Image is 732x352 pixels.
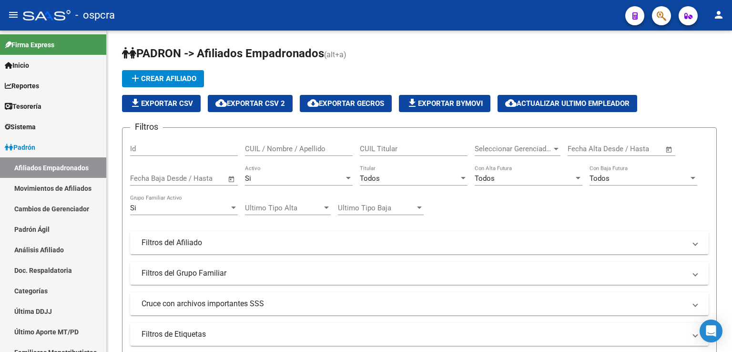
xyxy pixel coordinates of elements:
mat-icon: cloud_download [505,97,517,109]
button: Exportar CSV [122,95,201,112]
mat-expansion-panel-header: Filtros del Afiliado [130,231,709,254]
input: Fecha fin [615,145,661,153]
span: Ultimo Tipo Alta [245,204,322,212]
mat-icon: cloud_download [307,97,319,109]
div: Open Intercom Messenger [700,320,722,342]
mat-expansion-panel-header: Cruce con archivos importantes SSS [130,292,709,315]
span: Todos [590,174,610,183]
span: Crear Afiliado [130,74,196,83]
mat-icon: file_download [130,97,141,109]
span: Todos [475,174,495,183]
span: Exportar GECROS [307,99,384,108]
span: Seleccionar Gerenciador [475,145,552,153]
mat-expansion-panel-header: Filtros del Grupo Familiar [130,262,709,285]
button: Crear Afiliado [122,70,204,87]
mat-icon: menu [8,9,19,21]
mat-panel-title: Cruce con archivos importantes SSS [142,299,686,309]
button: Actualizar ultimo Empleador [498,95,637,112]
span: Exportar Bymovi [407,99,483,108]
span: Exportar CSV 2 [215,99,285,108]
span: Padrón [5,142,35,153]
h3: Filtros [130,120,163,134]
span: Actualizar ultimo Empleador [505,99,630,108]
span: Firma Express [5,40,54,50]
span: Sistema [5,122,36,132]
mat-icon: cloud_download [215,97,227,109]
button: Exportar CSV 2 [208,95,293,112]
button: Exportar Bymovi [399,95,490,112]
mat-panel-title: Filtros de Etiquetas [142,329,686,340]
mat-panel-title: Filtros del Afiliado [142,238,686,248]
span: Todos [360,174,380,183]
span: Reportes [5,81,39,91]
span: Inicio [5,60,29,71]
input: Fecha inicio [568,145,606,153]
mat-icon: add [130,72,141,84]
input: Fecha fin [177,174,224,183]
mat-icon: file_download [407,97,418,109]
input: Fecha inicio [130,174,169,183]
span: (alt+a) [324,50,346,59]
mat-expansion-panel-header: Filtros de Etiquetas [130,323,709,346]
mat-panel-title: Filtros del Grupo Familiar [142,268,686,279]
span: Tesorería [5,101,41,112]
button: Open calendar [664,144,675,155]
span: Ultimo Tipo Baja [338,204,415,212]
mat-icon: person [713,9,724,21]
button: Open calendar [226,174,237,185]
span: Si [245,174,251,183]
span: Si [130,204,136,212]
button: Exportar GECROS [300,95,392,112]
span: PADRON -> Afiliados Empadronados [122,47,324,60]
span: Exportar CSV [130,99,193,108]
span: - ospcra [75,5,115,26]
